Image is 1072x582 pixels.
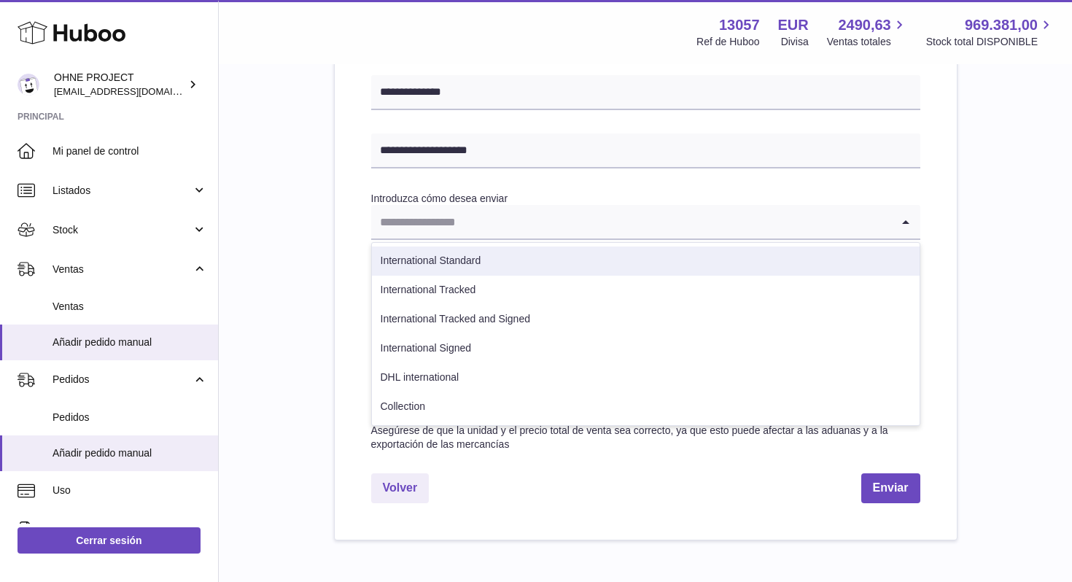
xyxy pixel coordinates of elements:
div: Asegúrese de que la unidad y el precio total de venta sea correcto, ya que esto puede afectar a l... [371,424,920,451]
span: Uso [53,484,207,497]
button: Enviar [861,473,920,503]
span: 2490,63 [838,15,890,35]
a: 2490,63 Ventas totales [827,15,908,49]
span: Ventas [53,263,192,276]
label: Introduzca cómo desea enviar [371,193,508,204]
li: International Standard [372,247,920,276]
li: DHL international [372,363,920,392]
strong: EUR [778,15,809,35]
span: Ventas [53,300,207,314]
div: Search for option [371,205,920,240]
span: Añadir pedido manual [53,446,207,460]
li: International Tracked [372,276,920,305]
span: Facturación y pagos [53,523,192,537]
a: 969.381,00 Stock total DISPONIBLE [926,15,1054,49]
a: Cerrar sesión [18,527,201,554]
span: Añadir pedido manual [53,335,207,349]
li: Collection [372,392,920,422]
li: International Tracked and Signed [372,305,920,334]
span: Pedidos [53,411,207,424]
span: Listados [53,184,192,198]
span: [EMAIL_ADDRESS][DOMAIN_NAME] [54,85,214,97]
div: OHNE PROJECT [54,71,185,98]
span: Mi panel de control [53,144,207,158]
div: Divisa [781,35,809,49]
span: Stock total DISPONIBLE [926,35,1054,49]
span: Ventas totales [827,35,908,49]
input: Search for option [371,205,891,238]
a: Volver [371,473,430,503]
li: International Signed [372,334,920,363]
span: 969.381,00 [965,15,1038,35]
span: Stock [53,223,192,237]
img: support@ohneproject.com [18,74,39,96]
strong: 13057 [719,15,760,35]
span: Pedidos [53,373,192,387]
div: Ref de Huboo [696,35,759,49]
